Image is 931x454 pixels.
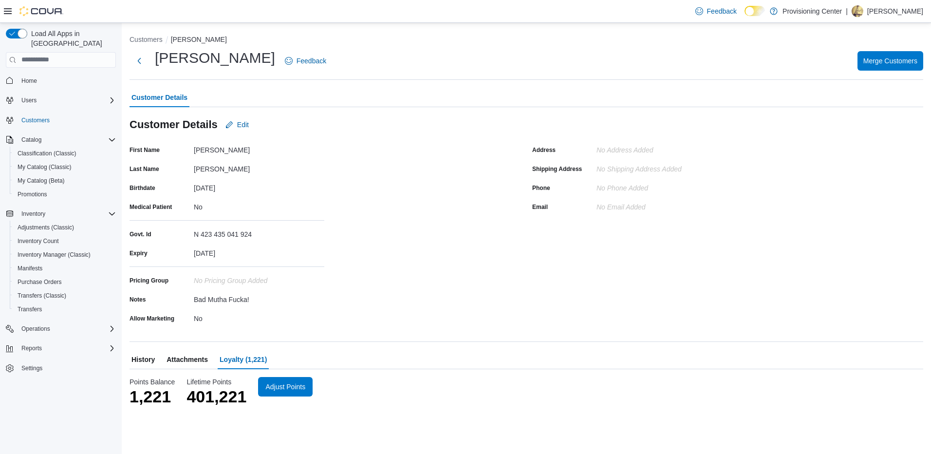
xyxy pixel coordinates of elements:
[10,248,120,262] button: Inventory Manager (Classic)
[596,161,727,173] div: No Shipping Address added
[18,208,116,220] span: Inventory
[18,75,116,87] span: Home
[6,70,116,401] nav: Complex example
[18,224,74,231] span: Adjustments (Classic)
[18,134,116,146] span: Catalog
[10,234,120,248] button: Inventory Count
[130,315,174,322] label: Allow Marketing
[21,77,37,85] span: Home
[14,175,69,187] a: My Catalog (Beta)
[18,208,49,220] button: Inventory
[596,180,648,192] div: No Phone added
[194,273,324,284] div: No Pricing Group Added
[194,161,324,173] div: [PERSON_NAME]
[18,362,46,374] a: Settings
[14,222,116,233] span: Adjustments (Classic)
[863,56,917,66] span: Merge Customers
[14,249,94,261] a: Inventory Manager (Classic)
[2,341,120,355] button: Reports
[14,189,51,200] a: Promotions
[532,165,582,173] label: Shipping Address
[14,263,46,274] a: Manifests
[222,115,253,134] button: Edit
[2,207,120,221] button: Inventory
[18,323,116,335] span: Operations
[14,290,116,302] span: Transfers (Classic)
[14,222,78,233] a: Adjustments (Classic)
[14,161,116,173] span: My Catalog (Classic)
[14,161,75,173] a: My Catalog (Classic)
[2,74,120,88] button: Home
[18,95,40,106] button: Users
[14,235,116,247] span: Inventory Count
[18,75,41,87] a: Home
[258,377,313,397] button: Adjust Points
[130,119,218,131] h3: Customer Details
[745,6,765,16] input: Dark Mode
[782,5,842,17] p: Provisioning Center
[10,221,120,234] button: Adjustments (Classic)
[237,120,249,130] span: Edit
[21,136,41,144] span: Catalog
[21,96,37,104] span: Users
[18,323,54,335] button: Operations
[10,188,120,201] button: Promotions
[14,290,70,302] a: Transfers (Classic)
[194,142,324,154] div: [PERSON_NAME]
[21,364,42,372] span: Settings
[130,35,923,46] nav: An example of EuiBreadcrumbs
[2,322,120,336] button: Operations
[14,249,116,261] span: Inventory Manager (Classic)
[194,246,324,257] div: [DATE]
[14,276,116,288] span: Purchase Orders
[14,175,116,187] span: My Catalog (Beta)
[14,263,116,274] span: Manifests
[130,146,160,154] label: First Name
[18,134,45,146] button: Catalog
[130,165,159,173] label: Last Name
[194,199,324,211] div: No
[10,303,120,316] button: Transfers
[297,56,326,66] span: Feedback
[18,292,66,300] span: Transfers (Classic)
[21,116,50,124] span: Customers
[18,265,42,272] span: Manifests
[130,51,149,71] button: Next
[21,210,45,218] span: Inventory
[130,36,163,43] button: Customers
[10,147,120,160] button: Classification (Classic)
[18,95,116,106] span: Users
[867,5,923,17] p: [PERSON_NAME]
[18,163,72,171] span: My Catalog (Classic)
[14,303,116,315] span: Transfers
[130,377,175,387] p: Points Balance
[14,235,63,247] a: Inventory Count
[19,6,63,16] img: Cova
[532,203,548,211] label: Email
[14,148,80,159] a: Classification (Classic)
[596,142,727,154] div: No Address added
[857,51,923,71] button: Merge Customers
[18,177,65,185] span: My Catalog (Beta)
[10,289,120,303] button: Transfers (Classic)
[131,88,187,107] span: Customer Details
[18,342,116,354] span: Reports
[167,350,208,369] span: Attachments
[2,94,120,107] button: Users
[14,148,116,159] span: Classification (Classic)
[18,278,62,286] span: Purchase Orders
[220,350,267,369] span: Loyalty (1,221)
[194,227,324,238] div: N 423 435 041 924
[155,48,275,68] h1: [PERSON_NAME]
[18,114,54,126] a: Customers
[691,1,741,21] a: Feedback
[10,160,120,174] button: My Catalog (Classic)
[596,199,646,211] div: No Email added
[281,51,330,71] a: Feedback
[194,180,324,192] div: [DATE]
[10,174,120,188] button: My Catalog (Beta)
[2,133,120,147] button: Catalog
[532,146,556,154] label: Address
[130,184,155,192] label: Birthdate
